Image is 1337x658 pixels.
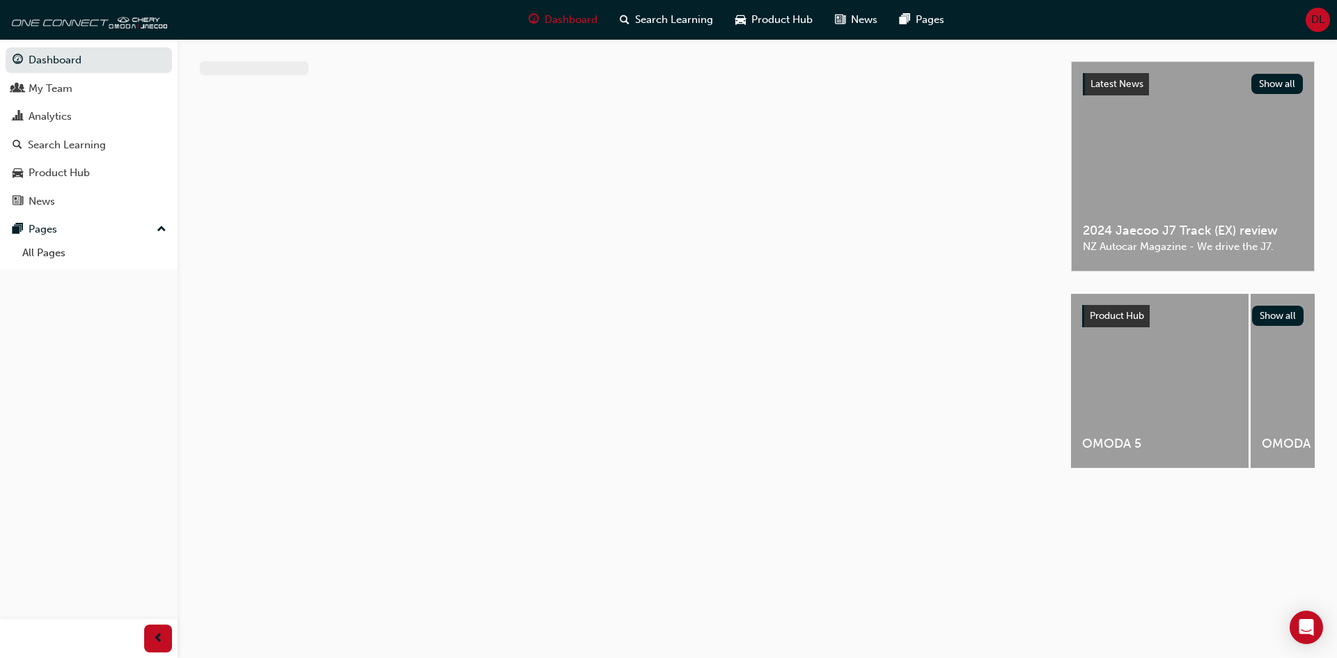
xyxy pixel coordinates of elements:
span: Search Learning [635,12,713,28]
a: car-iconProduct Hub [724,6,824,34]
img: oneconnect [7,6,167,33]
span: car-icon [13,167,23,180]
div: Analytics [29,109,72,125]
button: Show all [1251,74,1304,94]
span: search-icon [13,139,22,152]
a: guage-iconDashboard [517,6,609,34]
span: Product Hub [751,12,813,28]
span: pages-icon [13,224,23,236]
span: up-icon [157,221,166,239]
a: My Team [6,76,172,102]
a: Product Hub [6,160,172,186]
button: DashboardMy TeamAnalyticsSearch LearningProduct HubNews [6,45,172,217]
a: Product HubShow all [1082,305,1304,327]
span: pages-icon [900,11,910,29]
span: DL [1311,12,1324,28]
button: Show all [1252,306,1304,326]
span: OMODA 5 [1082,436,1237,452]
a: News [6,189,172,214]
span: guage-icon [13,54,23,67]
div: Search Learning [28,137,106,153]
a: Dashboard [6,47,172,73]
div: News [29,194,55,210]
span: prev-icon [153,630,164,648]
span: 2024 Jaecoo J7 Track (EX) review [1083,223,1303,239]
span: Pages [916,12,944,28]
a: Latest NewsShow all2024 Jaecoo J7 Track (EX) reviewNZ Autocar Magazine - We drive the J7. [1071,61,1315,272]
div: Open Intercom Messenger [1290,611,1323,644]
span: news-icon [13,196,23,208]
span: News [851,12,877,28]
span: search-icon [620,11,630,29]
span: Latest News [1090,78,1143,90]
div: Product Hub [29,165,90,181]
a: search-iconSearch Learning [609,6,724,34]
span: guage-icon [529,11,539,29]
span: NZ Autocar Magazine - We drive the J7. [1083,239,1303,255]
a: pages-iconPages [889,6,955,34]
a: Search Learning [6,132,172,158]
a: Latest NewsShow all [1083,73,1303,95]
span: Dashboard [545,12,597,28]
button: Pages [6,217,172,242]
a: news-iconNews [824,6,889,34]
span: chart-icon [13,111,23,123]
span: Product Hub [1090,310,1144,322]
div: Pages [29,221,57,237]
a: OMODA 5 [1071,294,1249,468]
span: car-icon [735,11,746,29]
div: My Team [29,81,72,97]
span: news-icon [835,11,845,29]
span: people-icon [13,83,23,95]
a: All Pages [17,242,172,264]
button: DL [1306,8,1330,32]
a: Analytics [6,104,172,130]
